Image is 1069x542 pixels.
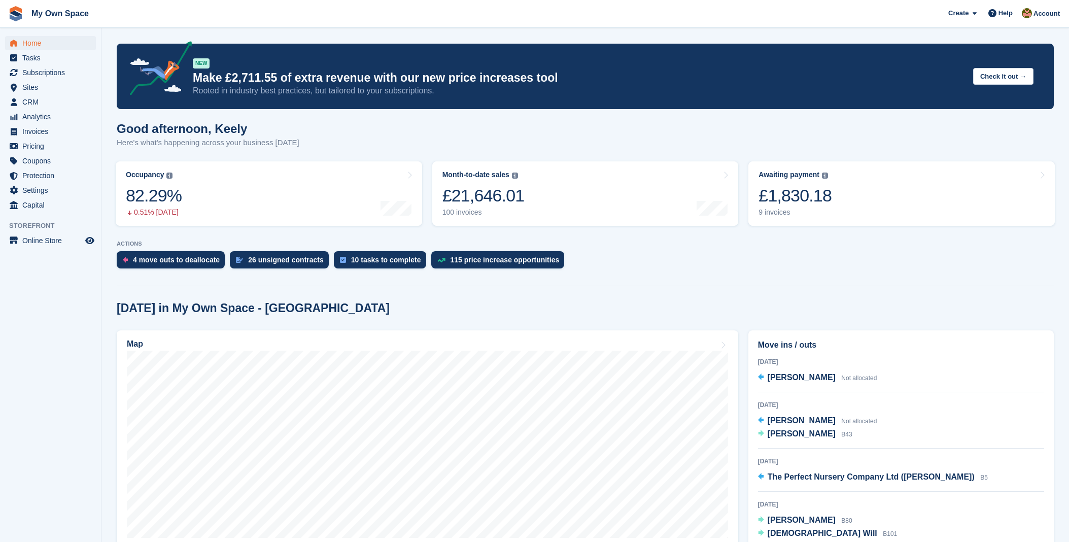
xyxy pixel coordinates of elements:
a: 115 price increase opportunities [431,251,570,274]
a: Occupancy 82.29% 0.51% [DATE] [116,161,422,226]
span: Settings [22,183,83,197]
a: menu [5,36,96,50]
span: Sites [22,80,83,94]
span: CRM [22,95,83,109]
span: Invoices [22,124,83,139]
div: £21,646.01 [442,185,525,206]
a: Month-to-date sales £21,646.01 100 invoices [432,161,739,226]
span: Create [948,8,969,18]
span: Not allocated [841,375,877,382]
a: menu [5,51,96,65]
a: [DEMOGRAPHIC_DATA] Will B101 [758,527,898,540]
a: 26 unsigned contracts [230,251,334,274]
img: icon-info-grey-7440780725fd019a000dd9b08b2336e03edf1995a4989e88bcd33f0948082b44.svg [166,173,173,179]
span: [PERSON_NAME] [768,516,836,524]
div: 9 invoices [758,208,832,217]
span: [PERSON_NAME] [768,373,836,382]
img: task-75834270c22a3079a89374b754ae025e5fb1db73e45f91037f5363f120a921f8.svg [340,257,346,263]
a: menu [5,233,96,248]
img: move_outs_to_deallocate_icon-f764333ba52eb49d3ac5e1228854f67142a1ed5810a6f6cc68b1a99e826820c5.svg [123,257,128,263]
p: Make £2,711.55 of extra revenue with our new price increases tool [193,71,965,85]
span: Online Store [22,233,83,248]
div: 100 invoices [442,208,525,217]
span: Tasks [22,51,83,65]
a: menu [5,110,96,124]
img: Keely Collin [1022,8,1032,18]
p: Rooted in industry best practices, but tailored to your subscriptions. [193,85,965,96]
a: 4 move outs to deallocate [117,251,230,274]
div: [DATE] [758,400,1044,410]
a: [PERSON_NAME] B80 [758,514,852,527]
a: 10 tasks to complete [334,251,431,274]
img: icon-info-grey-7440780725fd019a000dd9b08b2336e03edf1995a4989e88bcd33f0948082b44.svg [512,173,518,179]
span: Coupons [22,154,83,168]
div: [DATE] [758,500,1044,509]
p: Here's what's happening across your business [DATE] [117,137,299,149]
span: Subscriptions [22,65,83,80]
a: The Perfect Nursery Company Ltd ([PERSON_NAME]) B5 [758,471,988,484]
a: menu [5,154,96,168]
button: Check it out → [973,68,1033,85]
a: menu [5,168,96,183]
a: [PERSON_NAME] Not allocated [758,371,877,385]
h2: Move ins / outs [758,339,1044,351]
a: menu [5,65,96,80]
h1: Good afternoon, Keely [117,122,299,135]
a: menu [5,198,96,212]
div: Month-to-date sales [442,171,509,179]
div: 4 move outs to deallocate [133,256,220,264]
a: menu [5,95,96,109]
span: Help [998,8,1013,18]
span: Capital [22,198,83,212]
span: Protection [22,168,83,183]
h2: Map [127,340,143,349]
div: 115 price increase opportunities [451,256,560,264]
span: Not allocated [841,418,877,425]
a: menu [5,124,96,139]
div: Awaiting payment [758,171,819,179]
span: B43 [841,431,852,438]
img: icon-info-grey-7440780725fd019a000dd9b08b2336e03edf1995a4989e88bcd33f0948082b44.svg [822,173,828,179]
p: ACTIONS [117,241,1054,247]
div: 10 tasks to complete [351,256,421,264]
div: [DATE] [758,457,1044,466]
img: stora-icon-8386f47178a22dfd0bd8f6a31ec36ba5ce8667c1dd55bd0f319d3a0aa187defe.svg [8,6,23,21]
span: [PERSON_NAME] [768,429,836,438]
a: menu [5,183,96,197]
span: Account [1033,9,1060,19]
h2: [DATE] in My Own Space - [GEOGRAPHIC_DATA] [117,301,390,315]
div: 82.29% [126,185,182,206]
span: [PERSON_NAME] [768,416,836,425]
span: Pricing [22,139,83,153]
span: B80 [841,517,852,524]
div: [DATE] [758,357,1044,366]
div: NEW [193,58,210,69]
a: My Own Space [27,5,93,22]
span: [DEMOGRAPHIC_DATA] Will [768,529,877,537]
div: 26 unsigned contracts [248,256,324,264]
img: contract_signature_icon-13c848040528278c33f63329250d36e43548de30e8caae1d1a13099fd9432cc5.svg [236,257,243,263]
img: price_increase_opportunities-93ffe204e8149a01c8c9dc8f82e8f89637d9d84a8eef4429ea346261dce0b2c0.svg [437,258,445,262]
span: The Perfect Nursery Company Ltd ([PERSON_NAME]) [768,472,975,481]
img: price-adjustments-announcement-icon-8257ccfd72463d97f412b2fc003d46551f7dbcb40ab6d574587a9cd5c0d94... [121,41,192,99]
a: menu [5,139,96,153]
a: Preview store [84,234,96,247]
span: Storefront [9,221,101,231]
div: Occupancy [126,171,164,179]
span: B5 [980,474,988,481]
div: 0.51% [DATE] [126,208,182,217]
a: menu [5,80,96,94]
span: B101 [883,530,897,537]
a: [PERSON_NAME] Not allocated [758,415,877,428]
a: [PERSON_NAME] B43 [758,428,852,441]
span: Analytics [22,110,83,124]
a: Awaiting payment £1,830.18 9 invoices [748,161,1055,226]
span: Home [22,36,83,50]
div: £1,830.18 [758,185,832,206]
